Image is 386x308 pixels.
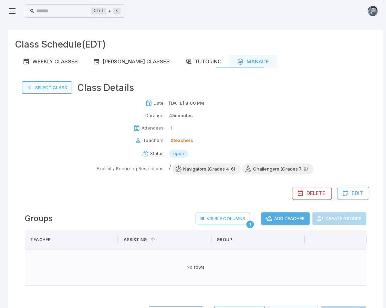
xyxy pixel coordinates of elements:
[237,58,269,65] div: Manage
[15,37,106,51] h3: Class Schedule (EDT)
[261,212,310,225] button: Add Teacher
[25,249,366,285] div: No rows
[150,150,164,157] p: Status
[22,81,72,94] button: Select Class
[91,8,106,14] kbd: Ctrl
[23,58,78,65] div: Weekly Classes
[93,58,170,65] div: [PERSON_NAME] Classes
[196,213,250,224] button: Visible Columns
[91,7,121,15] div: +
[169,112,193,119] p: 45 minutes
[248,165,313,172] span: Challengers (Grades 7-9)
[185,58,222,65] div: Tutoring
[154,100,164,107] p: Date
[170,137,193,144] p: 0 teachers
[143,137,164,144] p: Teachers
[30,237,51,242] div: Teacher
[25,212,53,225] h4: Groups
[246,220,254,228] span: 1
[77,81,134,94] h3: Class Details
[113,8,121,14] kbd: k
[169,163,313,174] div: /
[217,237,232,242] div: Group
[178,165,241,172] span: Navigators (Grades 4-6)
[124,237,147,242] div: Assisting
[169,100,204,107] p: [DATE] 8:00 PM
[147,234,159,245] button: Sort
[142,125,164,132] p: Attendees
[97,165,164,172] p: Explicit / Recurring Restrictions
[337,187,369,200] button: Edit
[292,187,332,200] button: Delete
[170,125,172,132] p: 1
[367,6,378,16] img: andrew.jpg
[145,112,164,119] p: Duration
[169,150,188,157] span: open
